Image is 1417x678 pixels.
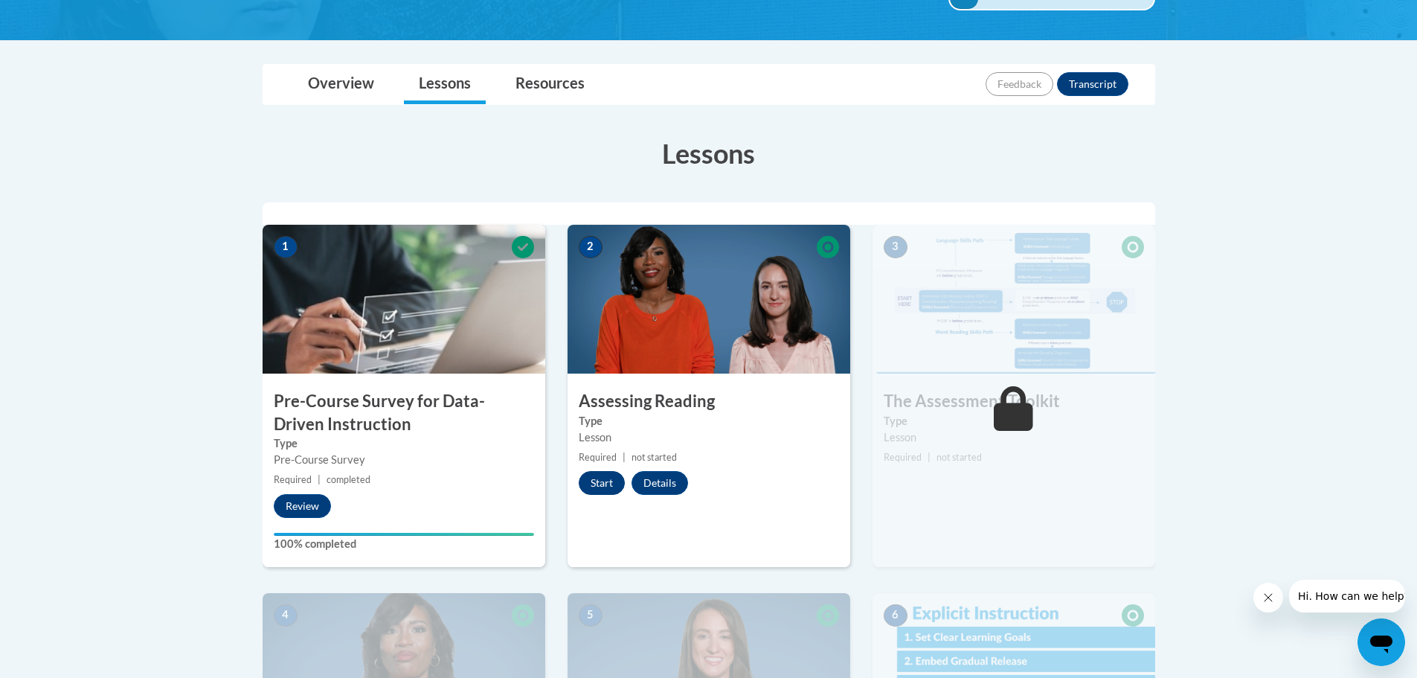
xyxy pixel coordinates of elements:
img: Course Image [873,225,1155,374]
div: Your progress [274,533,534,536]
img: Course Image [568,225,850,374]
span: | [623,452,626,463]
div: Lesson [884,429,1144,446]
h3: Pre-Course Survey for Data-Driven Instruction [263,390,545,436]
span: | [318,474,321,485]
h3: Assessing Reading [568,390,850,413]
h3: Lessons [263,135,1155,172]
span: | [928,452,931,463]
label: Type [884,413,1144,429]
button: Transcript [1057,72,1128,96]
label: 100% completed [274,536,534,552]
div: Lesson [579,429,839,446]
div: Pre-Course Survey [274,452,534,468]
span: Required [884,452,922,463]
span: 5 [579,604,603,627]
iframe: Button to launch messaging window [1357,618,1405,666]
span: Hi. How can we help? [9,10,121,22]
button: Feedback [986,72,1053,96]
span: 1 [274,236,298,258]
span: Required [274,474,312,485]
span: 4 [274,604,298,627]
span: not started [936,452,982,463]
span: Required [579,452,617,463]
iframe: Close message [1253,583,1283,613]
a: Lessons [404,65,486,104]
a: Resources [501,65,600,104]
button: Details [632,471,688,495]
span: 6 [884,604,907,627]
span: 2 [579,236,603,258]
h3: The Assessment Toolkit [873,390,1155,413]
img: Course Image [263,225,545,374]
iframe: Message from company [1289,580,1405,613]
label: Type [274,435,534,452]
button: Start [579,471,625,495]
label: Type [579,413,839,429]
button: Review [274,494,331,518]
a: Overview [293,65,389,104]
span: not started [632,452,677,463]
span: completed [327,474,370,485]
span: 3 [884,236,907,258]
